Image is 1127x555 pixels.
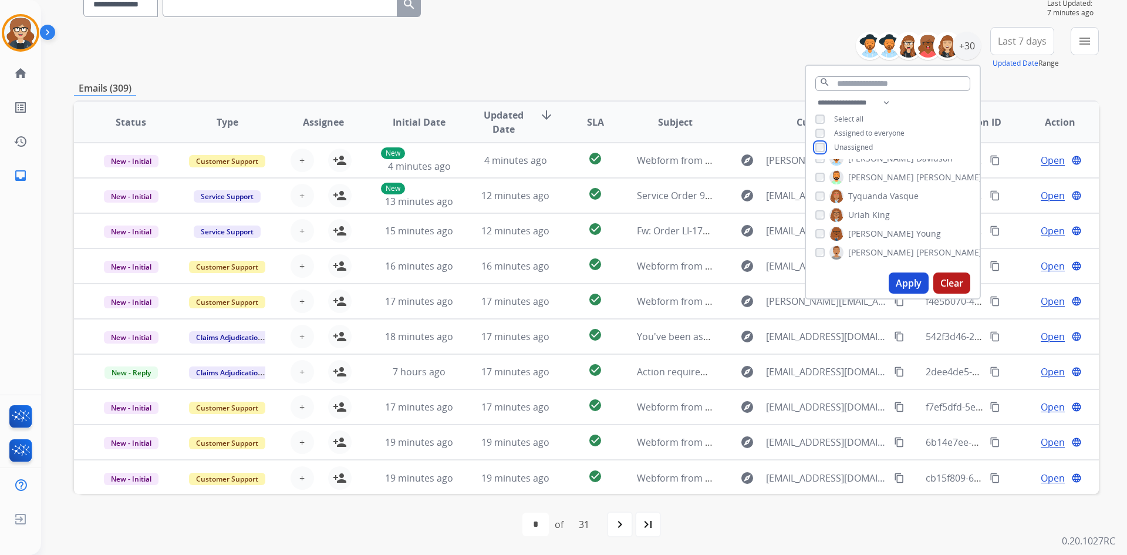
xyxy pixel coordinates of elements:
[299,365,305,379] span: +
[104,296,158,308] span: New - Initial
[1041,365,1065,379] span: Open
[819,77,830,88] mat-icon: search
[14,134,28,149] mat-icon: history
[1071,437,1082,448] mat-icon: language
[484,154,547,167] span: 4 minutes ago
[1071,190,1082,201] mat-icon: language
[953,32,981,60] div: +30
[894,331,905,342] mat-icon: content_copy
[1041,153,1065,167] span: Open
[189,437,265,449] span: Customer Support
[189,331,269,344] span: Claims Adjudication
[14,100,28,115] mat-icon: list_alt
[291,219,314,243] button: +
[588,469,602,483] mat-icon: check_circle
[890,190,919,202] span: Vasque
[539,108,554,122] mat-icon: arrow_downward
[74,81,136,96] p: Emails (309)
[104,473,158,485] span: New - Initial
[1047,8,1099,18] span: 7 minutes ago
[299,294,305,308] span: +
[291,149,314,172] button: +
[104,190,158,203] span: New - Initial
[916,228,941,240] span: Young
[14,66,28,80] mat-icon: home
[189,155,265,167] span: Customer Support
[766,435,887,449] span: [EMAIL_ADDRESS][DOMAIN_NAME]
[481,224,549,237] span: 12 minutes ago
[291,254,314,278] button: +
[1078,34,1092,48] mat-icon: menu
[637,224,772,237] span: Fw: Order LI-177116 confirmed
[333,329,347,344] mat-icon: person_add
[481,401,549,413] span: 17 minutes ago
[104,366,158,379] span: New - Reply
[1041,224,1065,238] span: Open
[766,365,887,379] span: [EMAIL_ADDRESS][DOMAIN_NAME]
[637,365,886,378] span: Action required: Extend claim approved for replacement
[926,365,1105,378] span: 2dee4de5-268c-478f-8645-19b062669366
[393,115,446,129] span: Initial Date
[637,295,976,308] span: Webform from [PERSON_NAME][EMAIL_ADDRESS][DOMAIN_NAME] on [DATE]
[872,209,890,221] span: King
[291,290,314,313] button: +
[740,153,754,167] mat-icon: explore
[381,183,405,194] p: New
[588,152,602,166] mat-icon: check_circle
[613,517,627,532] mat-icon: navigate_next
[291,466,314,490] button: +
[1071,331,1082,342] mat-icon: language
[889,273,929,294] button: Apply
[291,360,314,384] button: +
[388,160,451,173] span: 4 minutes ago
[299,400,305,414] span: +
[299,189,305,203] span: +
[588,292,602,307] mat-icon: check_circle
[385,195,453,208] span: 13 minutes ago
[894,402,905,412] mat-icon: content_copy
[299,329,305,344] span: +
[588,222,602,236] mat-icon: check_circle
[998,39,1047,43] span: Last 7 days
[1071,226,1082,236] mat-icon: language
[637,330,1002,343] span: You've been assigned a new service order: a5a38af3-ed2f-4292-82ab-847c4ba60b7f
[916,247,982,258] span: [PERSON_NAME]
[104,331,158,344] span: New - Initial
[104,155,158,167] span: New - Initial
[1062,534,1115,548] p: 0.20.1027RC
[299,259,305,273] span: +
[385,472,453,485] span: 19 minutes ago
[740,435,754,449] mat-icon: explore
[848,209,870,221] span: Uriah
[14,169,28,183] mat-icon: inbox
[990,27,1054,55] button: Last 7 days
[4,16,37,49] img: avatar
[1041,471,1065,485] span: Open
[291,184,314,207] button: +
[385,224,453,237] span: 15 minutes ago
[303,115,344,129] span: Assignee
[740,329,754,344] mat-icon: explore
[104,261,158,273] span: New - Initial
[740,471,754,485] mat-icon: explore
[990,296,1000,307] mat-icon: content_copy
[990,190,1000,201] mat-icon: content_copy
[333,435,347,449] mat-icon: person_add
[385,330,453,343] span: 18 minutes ago
[740,294,754,308] mat-icon: explore
[848,247,914,258] span: [PERSON_NAME]
[1041,259,1065,273] span: Open
[385,401,453,413] span: 17 minutes ago
[333,471,347,485] mat-icon: person_add
[194,226,261,238] span: Service Support
[104,226,158,238] span: New - Initial
[588,363,602,377] mat-icon: check_circle
[299,435,305,449] span: +
[766,224,887,238] span: [EMAIL_ADDRESS][DOMAIN_NAME]
[766,259,887,273] span: [EMAIL_ADDRESS][DOMAIN_NAME]
[104,402,158,414] span: New - Initial
[481,436,549,449] span: 19 minutes ago
[291,430,314,454] button: +
[189,296,265,308] span: Customer Support
[766,189,887,203] span: [EMAIL_ADDRESS][DOMAIN_NAME]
